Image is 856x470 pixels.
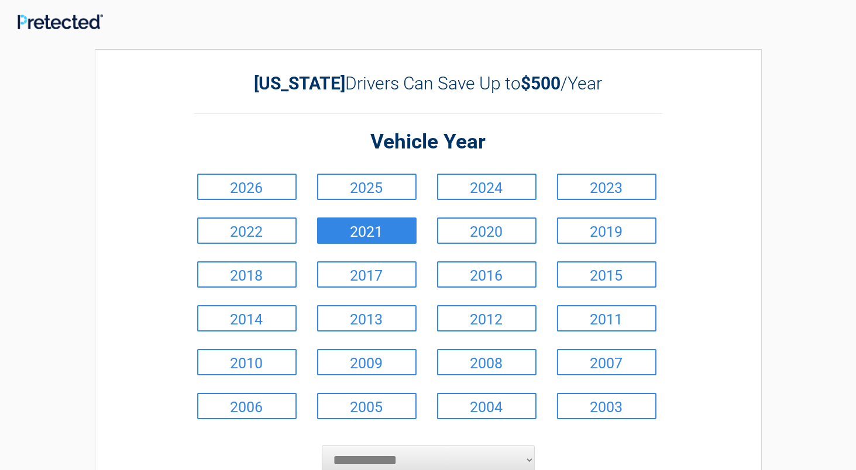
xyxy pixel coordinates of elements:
[317,305,417,331] a: 2013
[437,217,537,244] a: 2020
[197,305,297,331] a: 2014
[317,174,417,200] a: 2025
[317,217,417,244] a: 2021
[557,217,656,244] a: 2019
[437,349,537,375] a: 2008
[557,349,656,375] a: 2007
[194,73,662,94] h2: Drivers Can Save Up to /Year
[557,305,656,331] a: 2011
[254,73,345,94] b: [US_STATE]
[557,261,656,288] a: 2015
[18,14,103,30] img: Main Logo
[197,217,297,244] a: 2022
[317,261,417,288] a: 2017
[557,393,656,419] a: 2003
[197,261,297,288] a: 2018
[194,129,662,156] h2: Vehicle Year
[437,261,537,288] a: 2016
[437,174,537,200] a: 2024
[197,393,297,419] a: 2006
[437,305,537,331] a: 2012
[317,393,417,419] a: 2005
[521,73,561,94] b: $500
[317,349,417,375] a: 2009
[197,174,297,200] a: 2026
[197,349,297,375] a: 2010
[557,174,656,200] a: 2023
[437,393,537,419] a: 2004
